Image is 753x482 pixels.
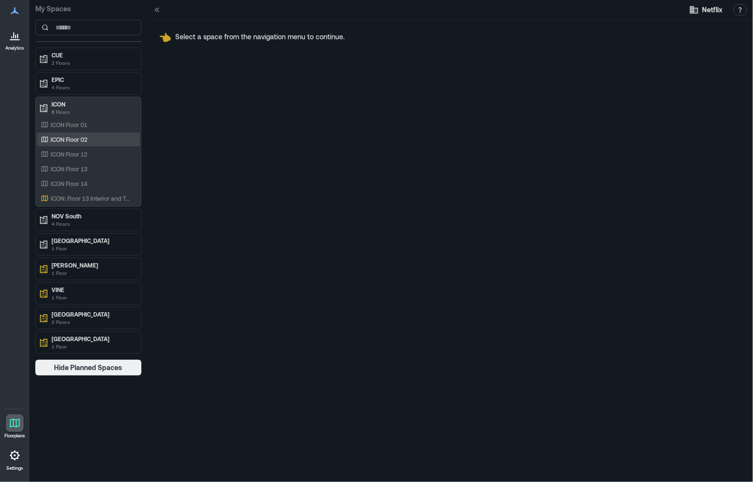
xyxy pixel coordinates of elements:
[3,444,27,474] a: Settings
[4,433,25,439] p: Floorplans
[51,165,87,173] p: ICON Floor 13
[52,51,134,59] p: CUE
[52,318,134,326] p: 2 Floors
[35,360,141,375] button: Hide Planned Spaces
[52,108,134,116] p: 6 Floors
[52,220,134,228] p: 4 Floors
[52,343,134,350] p: 1 Floor
[52,261,134,269] p: [PERSON_NAME]
[51,121,87,129] p: ICON Floor 01
[52,83,134,91] p: 4 Floors
[52,294,134,301] p: 1 Floor
[51,150,87,158] p: ICON Floor 12
[35,4,141,14] p: My Spaces
[54,363,123,373] span: Hide Planned Spaces
[52,100,134,108] p: ICON
[51,194,132,202] p: ICON: Floor 13 Interior and Terrace Combined
[2,24,27,54] a: Analytics
[51,180,87,187] p: ICON Floor 14
[52,237,134,244] p: [GEOGRAPHIC_DATA]
[52,76,134,83] p: EPIC
[5,45,24,51] p: Analytics
[52,269,134,277] p: 1 Floor
[702,5,723,15] span: Netflix
[1,411,28,442] a: Floorplans
[52,335,134,343] p: [GEOGRAPHIC_DATA]
[52,310,134,318] p: [GEOGRAPHIC_DATA]
[51,135,87,143] p: ICON Floor 02
[52,212,134,220] p: NOV South
[52,59,134,67] p: 2 Floors
[175,32,345,42] p: Select a space from the navigation menu to continue.
[52,244,134,252] p: 1 Floor
[6,465,23,471] p: Settings
[686,2,726,18] button: Netflix
[52,286,134,294] p: VINE
[159,31,171,43] span: pointing left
